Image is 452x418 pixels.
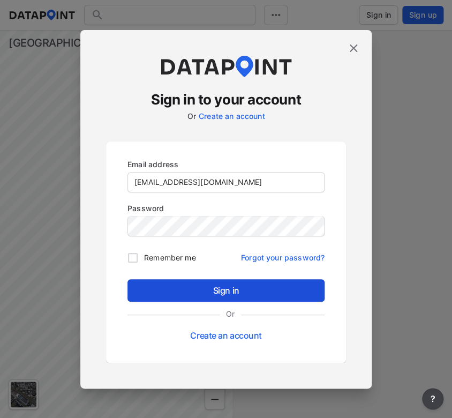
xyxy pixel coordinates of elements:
[187,111,195,121] label: Or
[190,330,261,341] a: Create an account
[159,56,293,77] img: dataPointLogo.9353c09d.svg
[127,279,325,302] button: Sign in
[220,308,241,319] label: Or
[127,203,325,214] p: Password
[136,284,316,297] span: Sign in
[128,173,324,192] input: you@example.com
[241,247,325,263] a: Forgot your password?
[422,388,443,409] button: more
[428,392,437,405] span: ?
[347,42,360,55] img: close.efbf2170.svg
[199,111,265,121] a: Create an account
[106,90,346,109] h3: Sign in to your account
[127,159,325,170] p: Email address
[144,252,195,263] span: Remember me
